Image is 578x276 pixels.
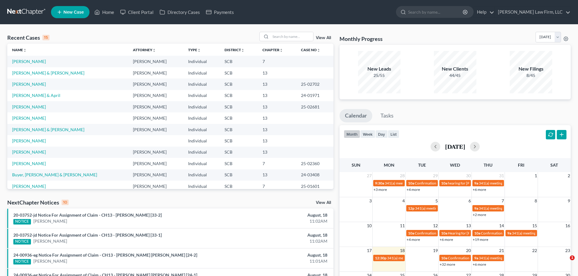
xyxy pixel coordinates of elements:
[220,67,258,78] td: SCB
[344,130,360,138] button: month
[532,247,538,254] span: 22
[258,135,296,146] td: 13
[183,135,220,146] td: Individual
[128,78,183,90] td: [PERSON_NAME]
[128,56,183,67] td: [PERSON_NAME]
[13,252,197,258] a: 24-00936-eg Notice For Assignment of Claim - CH13 - [PERSON_NAME] [PERSON_NAME] [24-2]
[117,7,157,18] a: Client Portal
[12,81,46,87] a: [PERSON_NAME]
[12,172,97,177] a: Buyer, [PERSON_NAME] & [PERSON_NAME]
[441,231,447,235] span: 10a
[220,78,258,90] td: SCB
[220,101,258,112] td: SCB
[225,48,245,52] a: Districtunfold_more
[375,130,388,138] button: day
[448,181,495,185] span: hearing for [PERSON_NAME]
[183,169,220,181] td: Individual
[316,36,331,40] a: View All
[220,135,258,146] td: SCB
[385,181,475,185] span: 341(a) meeting for [PERSON_NAME] & [PERSON_NAME]
[220,112,258,124] td: SCB
[128,67,183,78] td: [PERSON_NAME]
[227,258,327,264] div: 11:01AM
[13,232,162,238] a: 20-03752-jd Notice For Assignment of Claim - CH13 - [PERSON_NAME] [33-1]
[220,181,258,192] td: SCB
[316,201,331,205] a: View All
[220,158,258,169] td: SCB
[499,222,505,229] span: 14
[42,35,49,40] div: 15
[262,48,283,52] a: Chapterunfold_more
[183,147,220,158] td: Individual
[570,255,575,260] span: 1
[474,206,478,211] span: 9a
[258,169,296,181] td: 13
[468,197,472,205] span: 6
[7,199,69,206] div: NextChapter Notices
[352,162,360,168] span: Sun
[220,169,258,181] td: SCB
[33,218,67,224] a: [PERSON_NAME]
[258,124,296,135] td: 13
[133,48,156,52] a: Attorneyunfold_more
[183,181,220,192] td: Individual
[241,48,245,52] i: unfold_more
[495,7,570,18] a: [PERSON_NAME] Law Firm, LLC
[258,78,296,90] td: 13
[227,238,327,244] div: 11:02AM
[340,109,372,122] a: Calendar
[12,104,46,109] a: [PERSON_NAME]
[518,162,524,168] span: Fri
[7,34,49,41] div: Recent Cases
[183,78,220,90] td: Individual
[183,124,220,135] td: Individual
[565,247,571,254] span: 23
[227,218,327,224] div: 11:02AM
[183,158,220,169] td: Individual
[220,124,258,135] td: SCB
[369,197,372,205] span: 3
[62,200,69,205] div: 10
[375,256,387,260] span: 12:30p
[479,181,508,185] span: 341(a) meeting for
[258,158,296,169] td: 7
[408,206,414,211] span: 12p
[33,238,67,244] a: [PERSON_NAME]
[399,222,405,229] span: 11
[402,197,405,205] span: 4
[375,109,399,122] a: Tasks
[301,48,320,52] a: Case Nounfold_more
[227,212,327,218] div: August, 18
[407,237,420,242] a: +4 more
[481,231,555,235] span: Confirmation Hearing for La [PERSON_NAME]
[183,112,220,124] td: Individual
[465,222,472,229] span: 13
[399,172,405,179] span: 28
[340,35,383,42] h3: Monthly Progress
[128,90,183,101] td: [PERSON_NAME]
[418,162,426,168] span: Tue
[473,237,488,242] a: +19 more
[258,112,296,124] td: 13
[358,65,401,72] div: New Leads
[445,143,465,150] h2: [DATE]
[63,10,84,15] span: New Case
[296,78,333,90] td: 25-02702
[128,158,183,169] td: [PERSON_NAME]
[407,187,420,192] a: +4 more
[484,162,492,168] span: Thu
[434,65,476,72] div: New Clients
[399,247,405,254] span: 18
[13,212,162,218] a: 20-03752-jd Notice For Assignment of Claim - CH13 - [PERSON_NAME] [33-2]
[91,7,117,18] a: Home
[567,172,571,179] span: 2
[12,149,46,155] a: [PERSON_NAME]
[501,197,505,205] span: 7
[227,232,327,238] div: August, 18
[510,72,552,78] div: 8/45
[128,147,183,158] td: [PERSON_NAME]
[465,247,472,254] span: 20
[128,181,183,192] td: [PERSON_NAME]
[565,222,571,229] span: 16
[441,256,447,260] span: 10a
